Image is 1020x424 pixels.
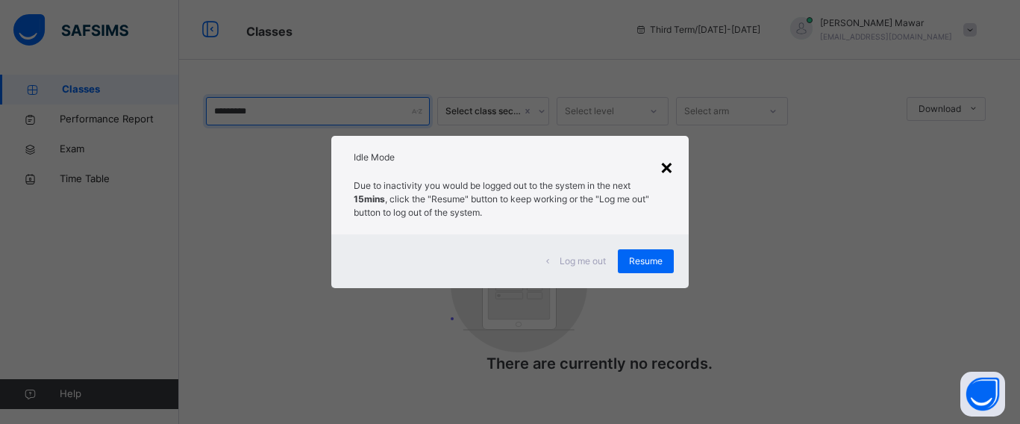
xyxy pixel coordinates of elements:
h2: Idle Mode [354,151,666,164]
span: Resume [629,255,663,268]
div: × [660,151,674,182]
button: Open asap [960,372,1005,417]
strong: 15mins [354,193,385,205]
span: Log me out [560,255,606,268]
p: Due to inactivity you would be logged out to the system in the next , click the "Resume" button t... [354,179,666,219]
